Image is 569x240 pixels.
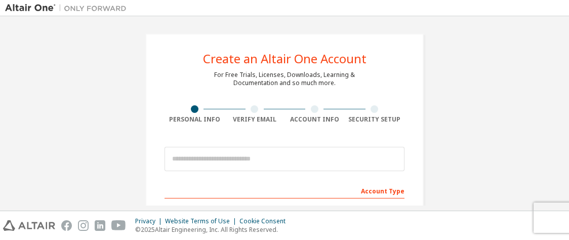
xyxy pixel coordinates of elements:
[3,220,55,231] img: altair_logo.svg
[135,217,165,225] div: Privacy
[345,115,405,124] div: Security Setup
[111,220,126,231] img: youtube.svg
[61,220,72,231] img: facebook.svg
[78,220,89,231] img: instagram.svg
[165,217,239,225] div: Website Terms of Use
[239,217,292,225] div: Cookie Consent
[225,115,285,124] div: Verify Email
[165,115,225,124] div: Personal Info
[214,71,355,87] div: For Free Trials, Licenses, Downloads, Learning & Documentation and so much more.
[165,182,404,198] div: Account Type
[5,3,132,13] img: Altair One
[203,53,367,65] div: Create an Altair One Account
[95,220,105,231] img: linkedin.svg
[284,115,345,124] div: Account Info
[135,225,292,234] p: © 2025 Altair Engineering, Inc. All Rights Reserved.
